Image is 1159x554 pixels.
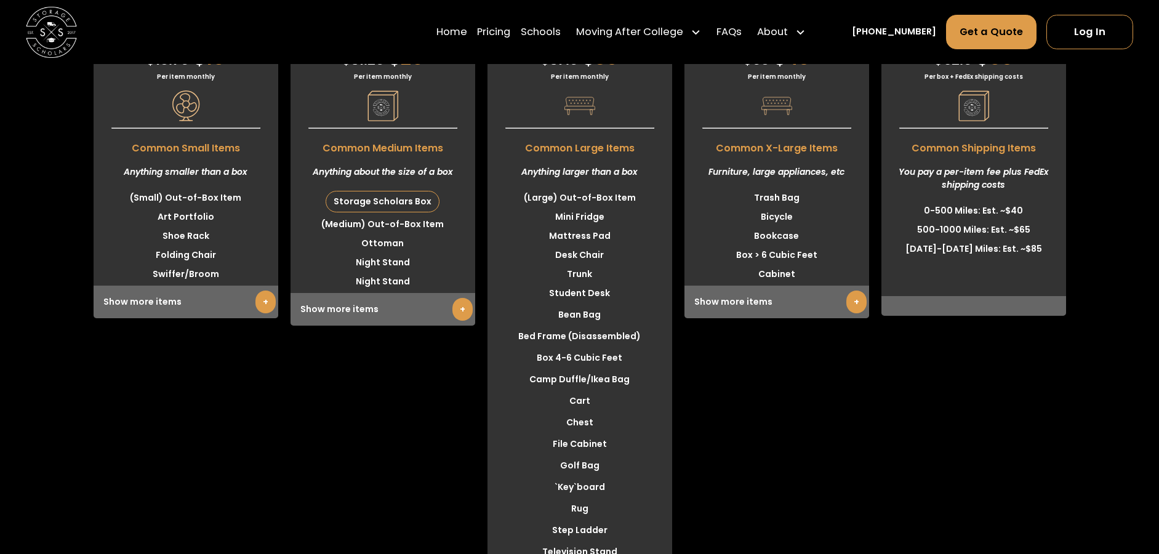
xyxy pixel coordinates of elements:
div: Per item monthly [487,72,672,81]
span: $ [388,45,401,71]
li: Cart [487,391,672,411]
img: Pricing Category Icon [958,90,989,121]
div: Furniture, large appliances, etc [684,156,869,188]
div: Show more items [684,286,869,318]
span: Common Medium Items [291,135,475,156]
span: Common X-Large Items [684,135,869,156]
a: Pricing [477,14,510,50]
div: Per box + FedEx shipping costs [881,72,1066,81]
span: 37.5 [541,50,578,70]
li: 0-500 Miles: Est. ~$40 [881,201,1066,220]
span: 50 [744,50,769,70]
li: Bean Bag [487,305,672,324]
li: Trunk [487,265,672,284]
span: $ [934,50,943,70]
img: Pricing Category Icon [170,90,201,121]
li: Chest [487,413,672,432]
img: Pricing Category Icon [761,90,792,121]
li: Trash Bag [684,188,869,207]
li: `Key`board [487,478,672,497]
div: Storage Scholars Box [326,191,439,212]
div: About [757,24,788,39]
div: Per item monthly [291,72,475,81]
img: Storage Scholars main logo [26,6,77,57]
li: Ottoman [291,234,475,253]
span: 31.25 [342,50,384,70]
span: $ [193,45,206,71]
a: Get a Quote [946,15,1037,49]
div: About [752,14,811,50]
li: (Small) Out-of-Box Item [94,188,278,207]
div: Per item monthly [684,72,869,81]
span: $ [976,45,989,71]
li: Rug [487,499,672,518]
li: Step Ladder [487,521,672,540]
a: + [846,291,867,313]
a: FAQs [716,14,742,50]
span: $ [146,50,155,70]
div: Anything larger than a box [487,156,672,188]
div: Moving After College [571,14,707,50]
div: Per item monthly [94,72,278,81]
a: [PHONE_NUMBER] [852,25,936,39]
a: + [255,291,276,313]
li: Box 4-6 Cubic Feet [487,348,672,367]
li: (Medium) Out-of-Box Item [291,215,475,234]
div: You pay a per-item fee plus FedEx shipping costs [881,156,1066,201]
a: Log In [1046,15,1133,49]
li: Cabinet [684,265,869,284]
div: Anything about the size of a box [291,156,475,188]
li: (Large) Out-of-Box Item [487,188,672,207]
li: Shoe Rack [94,227,278,246]
span: $ [774,45,786,71]
span: $ [541,50,550,70]
li: 500-1000 Miles: Est. ~$65 [881,220,1066,239]
li: Student Desk [487,284,672,303]
li: Desk Chair [487,246,672,265]
li: Bed Frame (Disassembled) [487,327,672,346]
li: Folding Chair [94,246,278,265]
a: + [452,298,473,321]
span: 18.75 [146,50,189,70]
div: Show more items [94,286,278,318]
span: $ [582,45,595,71]
a: Home [436,14,467,50]
li: Art Portfolio [94,207,278,227]
div: Show more items [291,293,475,326]
li: Night Stand [291,253,475,272]
span: Common Shipping Items [881,135,1066,156]
li: Bicycle [684,207,869,227]
li: Bookcase [684,227,869,246]
li: Box > 6 Cubic Feet [684,246,869,265]
span: Common Large Items [487,135,672,156]
a: Schools [521,14,561,50]
span: 62.5 [934,50,972,70]
img: Pricing Category Icon [564,90,595,121]
img: Pricing Category Icon [367,90,398,121]
span: $ [342,50,351,70]
li: [DATE]-[DATE] Miles: Est. ~$85 [881,239,1066,259]
div: Anything smaller than a box [94,156,278,188]
span: $ [744,50,752,70]
li: Camp Duffle/Ikea Bag [487,370,672,389]
li: Golf Bag [487,456,672,475]
li: Mini Fridge [487,207,672,227]
li: Night Stand [291,272,475,291]
li: Mattress Pad [487,227,672,246]
div: Moving After College [576,24,683,39]
span: Common Small Items [94,135,278,156]
li: File Cabinet [487,435,672,454]
li: Swiffer/Broom [94,265,278,284]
